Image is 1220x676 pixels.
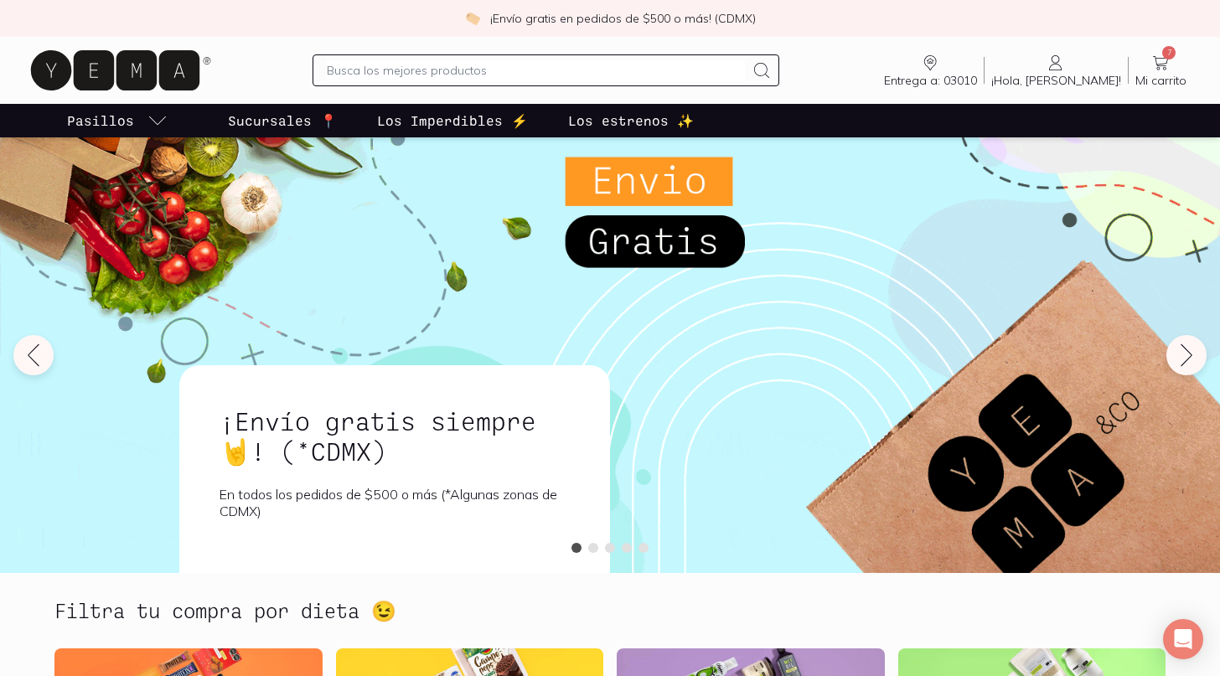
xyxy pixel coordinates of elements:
span: ¡Hola, [PERSON_NAME]! [991,73,1121,88]
a: Los Imperdibles ⚡️ [374,104,531,137]
p: En todos los pedidos de $500 o más (*Algunas zonas de CDMX) [220,486,570,519]
p: Pasillos [67,111,134,131]
p: ¡Envío gratis en pedidos de $500 o más! (CDMX) [490,10,756,27]
input: Busca los mejores productos [327,60,745,80]
h1: ¡Envío gratis siempre🤘! (*CDMX) [220,405,570,466]
span: 7 [1162,46,1176,59]
a: 7Mi carrito [1129,53,1193,88]
a: ¡Hola, [PERSON_NAME]! [985,53,1128,88]
a: Sucursales 📍 [225,104,340,137]
a: Los estrenos ✨ [565,104,697,137]
h2: Filtra tu compra por dieta 😉 [54,600,396,622]
img: check [465,11,480,26]
p: Los Imperdibles ⚡️ [377,111,528,131]
a: pasillo-todos-link [64,104,171,137]
p: Sucursales 📍 [228,111,337,131]
div: Open Intercom Messenger [1163,619,1203,659]
span: Entrega a: 03010 [884,73,977,88]
a: Entrega a: 03010 [877,53,984,88]
p: Los estrenos ✨ [568,111,694,131]
span: Mi carrito [1135,73,1186,88]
